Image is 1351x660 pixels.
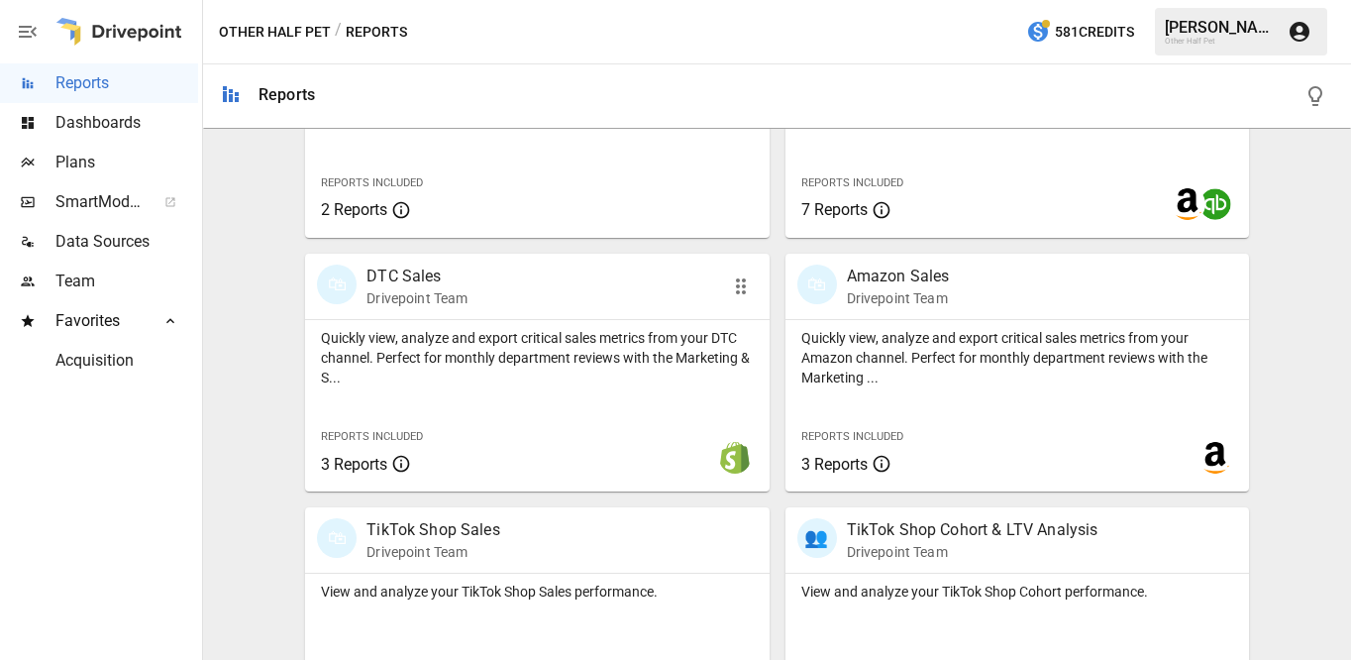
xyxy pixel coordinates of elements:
[259,85,315,104] div: Reports
[1172,188,1203,220] img: amazon
[55,111,198,135] span: Dashboards
[321,328,753,387] p: Quickly view, analyze and export critical sales metrics from your DTC channel. Perfect for monthl...
[1199,188,1231,220] img: quickbooks
[366,265,468,288] p: DTC Sales
[847,288,950,308] p: Drivepoint Team
[719,442,751,474] img: shopify
[55,349,198,373] span: Acquisition
[797,518,837,558] div: 👥
[219,20,331,45] button: Other Half Pet
[335,20,342,45] div: /
[797,265,837,304] div: 🛍
[366,542,500,562] p: Drivepoint Team
[801,430,903,443] span: Reports Included
[55,71,198,95] span: Reports
[366,518,500,542] p: TikTok Shop Sales
[801,582,1233,602] p: View and analyze your TikTok Shop Cohort performance.
[847,265,950,288] p: Amazon Sales
[55,230,198,254] span: Data Sources
[321,200,387,219] span: 2 Reports
[1165,37,1276,46] div: Other Half Pet
[317,265,357,304] div: 🛍
[366,288,468,308] p: Drivepoint Team
[55,309,143,333] span: Favorites
[801,200,868,219] span: 7 Reports
[55,270,198,293] span: Team
[321,176,423,189] span: Reports Included
[801,176,903,189] span: Reports Included
[801,455,868,474] span: 3 Reports
[847,518,1098,542] p: TikTok Shop Cohort & LTV Analysis
[321,455,387,474] span: 3 Reports
[321,582,753,602] p: View and analyze your TikTok Shop Sales performance.
[1055,20,1134,45] span: 581 Credits
[142,187,156,212] span: ™
[847,542,1098,562] p: Drivepoint Team
[1018,14,1142,51] button: 581Credits
[55,190,143,214] span: SmartModel
[317,518,357,558] div: 🛍
[801,328,1233,387] p: Quickly view, analyze and export critical sales metrics from your Amazon channel. Perfect for mon...
[1165,18,1276,37] div: [PERSON_NAME]
[321,430,423,443] span: Reports Included
[55,151,198,174] span: Plans
[1199,442,1231,474] img: amazon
